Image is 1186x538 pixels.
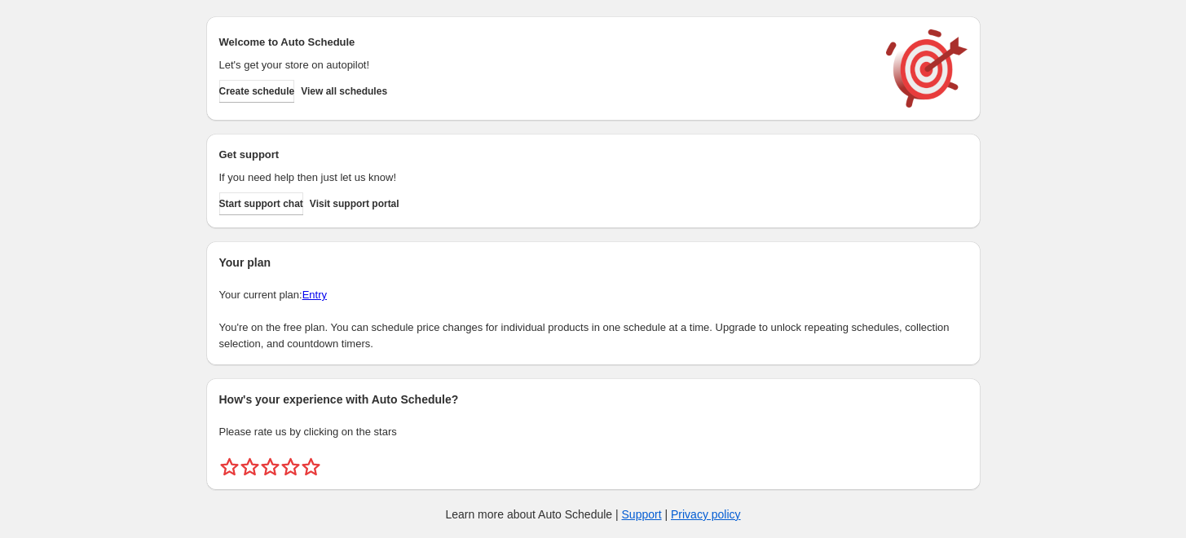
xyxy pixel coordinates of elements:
[301,85,387,98] span: View all schedules
[219,197,303,210] span: Start support chat
[219,254,968,271] h2: Your plan
[310,197,399,210] span: Visit support portal
[219,57,870,73] p: Let's get your store on autopilot!
[219,80,295,103] button: Create schedule
[219,320,968,352] p: You're on the free plan. You can schedule price changes for individual products in one schedule a...
[302,289,327,301] a: Entry
[219,391,968,408] h2: How's your experience with Auto Schedule?
[219,147,870,163] h2: Get support
[219,192,303,215] a: Start support chat
[671,508,741,521] a: Privacy policy
[310,192,399,215] a: Visit support portal
[445,506,740,523] p: Learn more about Auto Schedule | |
[219,170,870,186] p: If you need help then just let us know!
[219,34,870,51] h2: Welcome to Auto Schedule
[301,80,387,103] button: View all schedules
[219,287,968,303] p: Your current plan:
[219,85,295,98] span: Create schedule
[622,508,662,521] a: Support
[219,424,968,440] p: Please rate us by clicking on the stars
